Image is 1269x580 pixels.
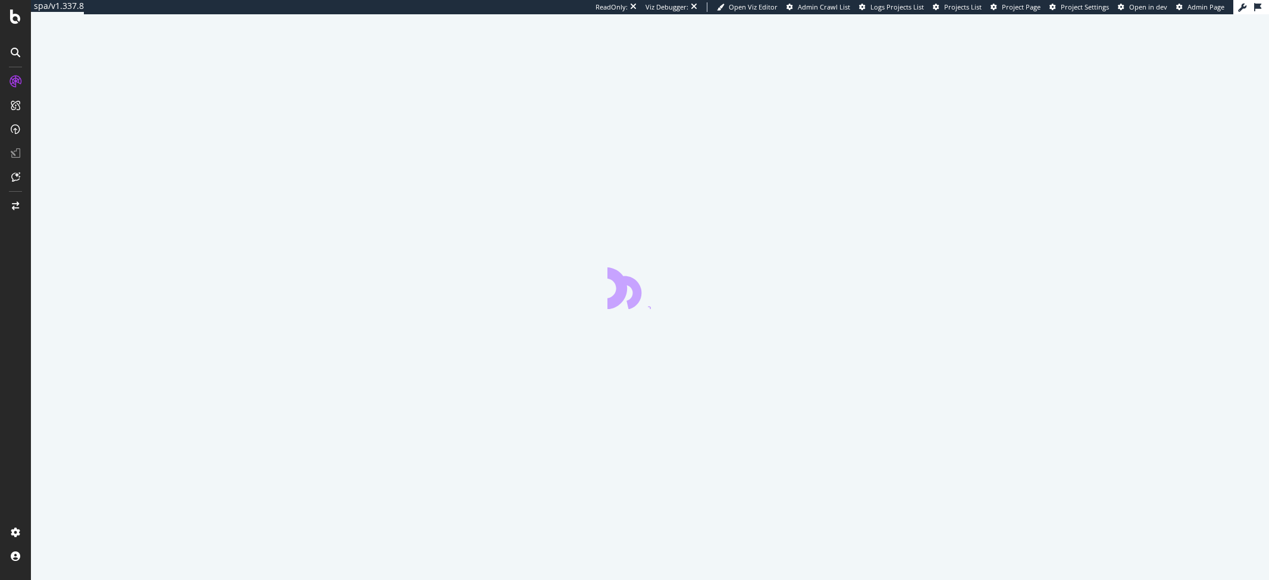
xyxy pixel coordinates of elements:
span: Project Settings [1061,2,1109,11]
span: Logs Projects List [870,2,924,11]
a: Projects List [933,2,982,12]
span: Open in dev [1129,2,1167,11]
a: Open in dev [1118,2,1167,12]
a: Project Page [991,2,1041,12]
div: animation [607,266,693,309]
span: Admin Crawl List [798,2,850,11]
span: Admin Page [1187,2,1224,11]
a: Logs Projects List [859,2,924,12]
a: Admin Page [1176,2,1224,12]
a: Admin Crawl List [787,2,850,12]
div: Viz Debugger: [646,2,688,12]
span: Project Page [1002,2,1041,11]
span: Open Viz Editor [729,2,778,11]
a: Project Settings [1049,2,1109,12]
a: Open Viz Editor [717,2,778,12]
span: Projects List [944,2,982,11]
div: ReadOnly: [596,2,628,12]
